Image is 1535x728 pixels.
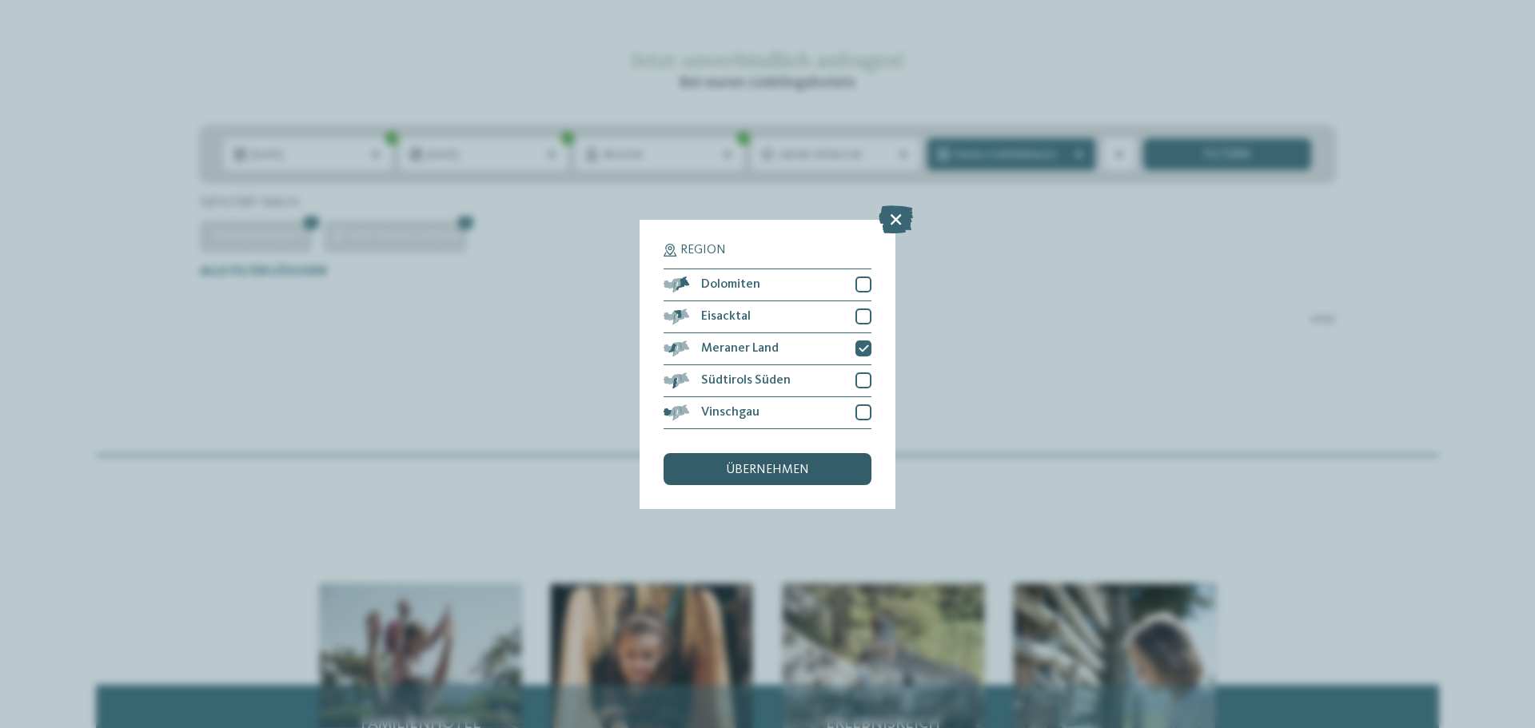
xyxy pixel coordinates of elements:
span: Meraner Land [701,342,779,355]
span: Südtirols Süden [701,374,791,387]
span: Eisacktal [701,310,751,323]
span: Region [680,244,726,257]
span: Vinschgau [701,406,760,419]
span: Dolomiten [701,278,760,291]
span: übernehmen [726,463,809,476]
